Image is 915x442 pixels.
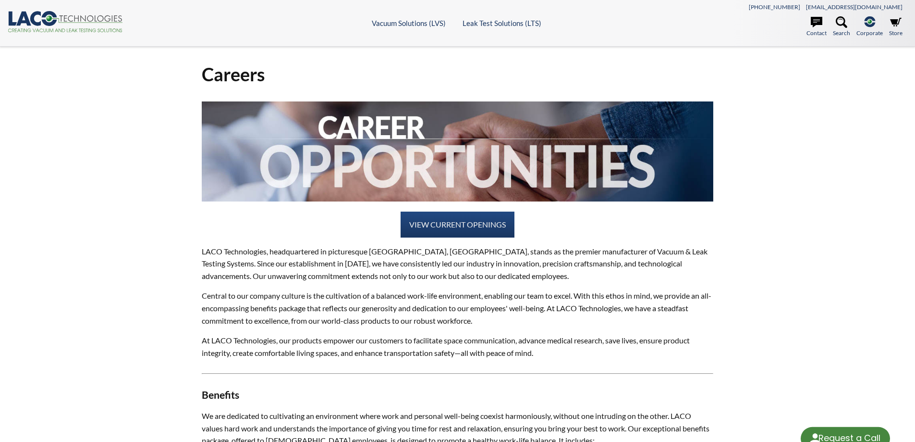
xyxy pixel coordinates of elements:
a: [PHONE_NUMBER] [749,3,800,11]
a: [EMAIL_ADDRESS][DOMAIN_NAME] [806,3,903,11]
a: Vacuum Solutions (LVS) [372,19,446,27]
h1: Careers [202,63,714,86]
p: LACO Technologies, headquartered in picturesque [GEOGRAPHIC_DATA], [GEOGRAPHIC_DATA], stands as t... [202,245,714,282]
h3: Benefits [202,389,714,402]
a: Leak Test Solutions (LTS) [463,19,541,27]
img: 2024-Career-Opportunities.jpg [202,101,714,202]
a: Contact [806,16,827,38]
span: Corporate [856,28,883,38]
a: Search [833,16,850,38]
p: At LACO Technologies, our products empower our customers to facilitate space communication, advan... [202,334,714,359]
a: VIEW CURRENT OPENINGS [401,212,514,238]
p: Central to our company culture is the cultivation of a balanced work-life environment, enabling o... [202,290,714,327]
a: Store [889,16,903,38]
